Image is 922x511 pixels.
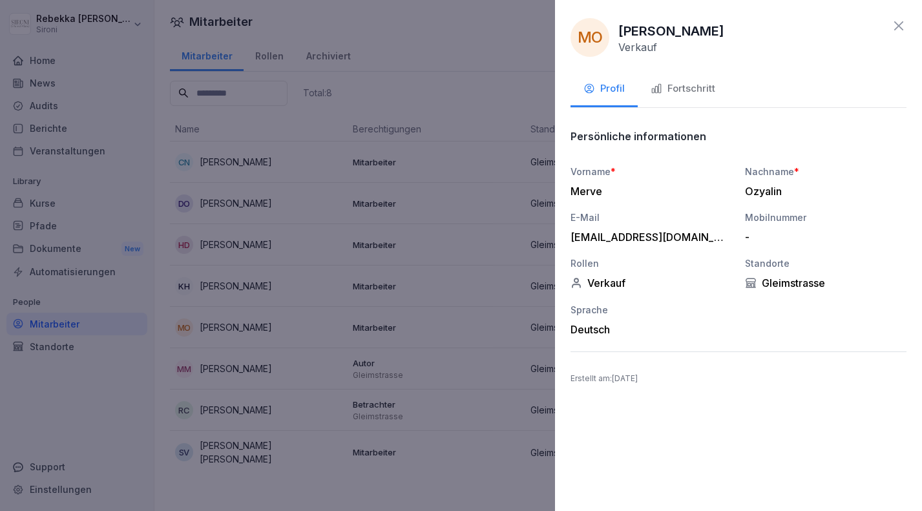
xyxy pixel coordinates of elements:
[571,303,732,317] div: Sprache
[571,185,726,198] div: Merve
[571,256,732,270] div: Rollen
[583,81,625,96] div: Profil
[745,231,900,244] div: -
[651,81,715,96] div: Fortschritt
[571,231,726,244] div: [EMAIL_ADDRESS][DOMAIN_NAME]
[571,276,732,289] div: Verkauf
[571,18,609,57] div: MO
[638,72,728,107] button: Fortschritt
[745,256,906,270] div: Standorte
[745,211,906,224] div: Mobilnummer
[571,323,732,336] div: Deutsch
[571,373,906,384] p: Erstellt am : [DATE]
[571,211,732,224] div: E-Mail
[745,185,900,198] div: Ozyalin
[745,165,906,178] div: Nachname
[745,276,906,289] div: Gleimstrasse
[571,72,638,107] button: Profil
[618,21,724,41] p: [PERSON_NAME]
[571,130,706,143] p: Persönliche informationen
[571,165,732,178] div: Vorname
[618,41,657,54] p: Verkauf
